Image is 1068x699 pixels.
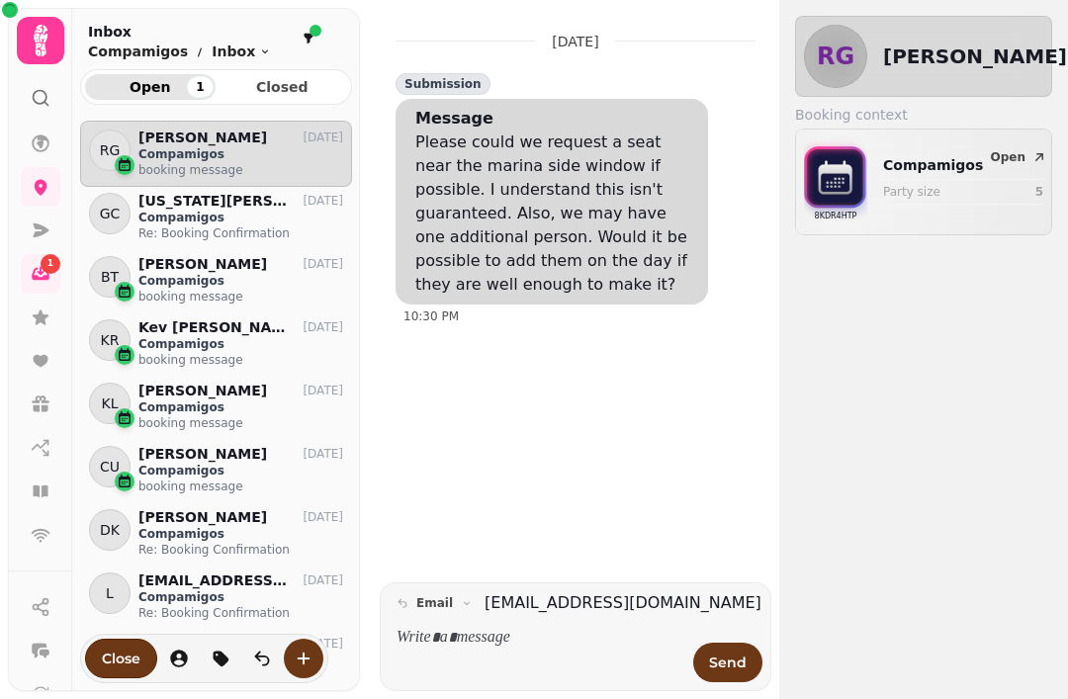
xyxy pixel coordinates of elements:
[297,27,320,50] button: filter
[303,193,343,209] p: [DATE]
[138,605,343,621] p: Re: Booking Confirmation
[795,105,1052,125] label: Booking context
[242,639,282,678] button: is-read
[485,591,761,615] a: [EMAIL_ADDRESS][DOMAIN_NAME]
[138,289,343,305] p: booking message
[804,137,867,222] img: bookings-icon
[212,42,271,61] button: Inbox
[396,73,490,95] div: Submission
[85,74,216,100] button: Open1
[201,639,240,678] button: tag-thread
[47,257,53,271] span: 1
[138,415,343,431] p: booking message
[101,267,119,287] span: BT
[303,446,343,462] p: [DATE]
[415,107,493,131] div: Message
[303,509,343,525] p: [DATE]
[804,137,1043,226] div: bookings-icon8KDR4HTPCompamigosParty size5Open
[138,509,267,526] p: [PERSON_NAME]
[883,155,995,175] p: Compamigos
[983,145,1055,169] button: Open
[100,140,121,160] span: RG
[85,639,157,678] button: Close
[138,273,343,289] p: Compamigos
[284,639,323,678] button: create-convo
[138,319,292,336] p: Kev [PERSON_NAME]
[102,652,140,665] span: Close
[303,256,343,272] p: [DATE]
[552,32,598,51] p: [DATE]
[415,131,696,297] div: Please could we request a seat near the marina side window if possible. I understand this isn't g...
[138,479,343,494] p: booking message
[100,457,120,477] span: CU
[187,76,213,98] div: 1
[138,463,343,479] p: Compamigos
[709,655,747,669] span: Send
[138,589,343,605] p: Compamigos
[389,591,481,615] button: email
[991,151,1025,163] span: Open
[303,383,343,398] p: [DATE]
[138,352,343,368] p: booking message
[138,193,292,210] p: [US_STATE][PERSON_NAME]
[138,256,267,273] p: [PERSON_NAME]
[138,446,267,463] p: [PERSON_NAME]
[218,74,348,100] button: Closed
[817,44,854,68] span: RG
[138,572,292,589] p: [EMAIL_ADDRESS][DOMAIN_NAME]
[303,319,343,335] p: [DATE]
[693,643,762,682] button: Send
[303,572,343,588] p: [DATE]
[21,254,60,294] a: 1
[101,330,120,350] span: KR
[100,520,120,540] span: DK
[138,225,343,241] p: Re: Booking Confirmation
[815,207,857,226] p: 8KDR4HTP
[106,583,114,603] span: L
[138,130,267,146] p: [PERSON_NAME]
[403,308,708,324] div: 10:30 PM
[303,130,343,145] p: [DATE]
[138,399,343,415] p: Compamigos
[80,121,352,682] div: grid
[138,542,343,558] p: Re: Booking Confirmation
[138,146,343,162] p: Compamigos
[883,43,1067,70] h2: [PERSON_NAME]
[101,80,200,94] span: Open
[233,80,332,94] span: Closed
[88,42,271,61] nav: breadcrumb
[883,184,995,200] p: Party size
[100,204,121,223] span: GC
[1035,184,1043,200] p: 5
[138,526,343,542] p: Compamigos
[138,383,267,399] p: [PERSON_NAME]
[88,42,188,61] p: Compamigos
[138,162,343,178] p: booking message
[138,210,343,225] p: Compamigos
[102,393,119,413] span: KL
[88,22,271,42] h2: Inbox
[138,336,343,352] p: Compamigos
